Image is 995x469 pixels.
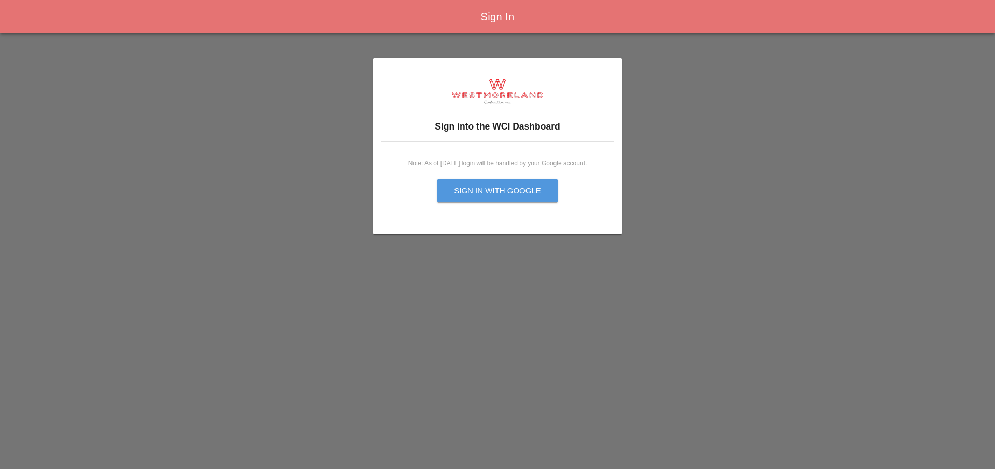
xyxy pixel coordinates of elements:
div: Sign in with Google [454,185,541,197]
img: logo [452,79,543,104]
button: Sign in with Google [437,179,558,202]
div: Note: As of [DATE] login will be handled by your Google account. [390,159,605,168]
h3: Sign into the WCI Dashboard [381,120,614,133]
span: Sign In [480,11,514,22]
